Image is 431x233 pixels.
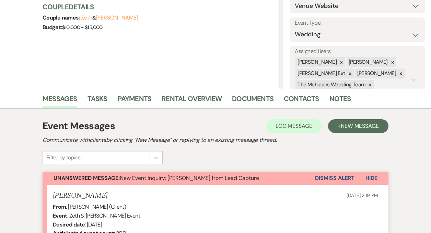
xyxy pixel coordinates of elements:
[43,14,81,21] span: Couple names:
[81,15,92,21] button: Zeth
[53,221,85,228] b: Desired date
[315,172,354,185] button: Dismiss Alert
[43,119,115,133] h1: Event Messages
[347,57,389,67] div: [PERSON_NAME]
[118,93,152,108] a: Payments
[347,192,378,198] span: [DATE] 2:19 PM
[276,122,312,130] span: Log Message
[53,203,66,210] b: From
[43,93,77,108] a: Messages
[232,93,273,108] a: Documents
[295,80,366,90] div: The Mohicans Wedding Team
[328,119,388,133] button: +New Message
[54,174,259,182] span: New Event Inquiry: [PERSON_NAME] from Lead Capture
[162,93,222,108] a: Rental Overview
[43,2,273,12] h3: Couple Details
[355,69,397,78] div: [PERSON_NAME]
[81,14,138,21] span: &
[53,192,107,200] h5: [PERSON_NAME]
[266,119,322,133] button: Log Message
[43,136,388,144] h2: Communicate with clients by clicking "New Message" or replying to an existing message thread.
[96,15,138,21] button: [PERSON_NAME]
[88,93,107,108] a: Tasks
[43,172,315,185] button: Unanswered Message:New Event Inquiry: [PERSON_NAME] from Lead Capture
[341,122,379,130] span: New Message
[284,93,319,108] a: Contacts
[365,174,377,182] span: Hide
[46,154,83,162] div: Filter by topics...
[53,212,67,219] b: Event
[295,57,338,67] div: [PERSON_NAME]
[295,47,420,57] label: Assigned Users:
[62,24,103,31] span: $10,000 - $15,000
[54,174,120,182] strong: Unanswered Message:
[354,172,388,185] button: Hide
[43,24,62,31] span: Budget:
[329,93,351,108] a: Notes
[295,18,420,28] label: Event Type:
[295,69,346,78] div: [PERSON_NAME] Ext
